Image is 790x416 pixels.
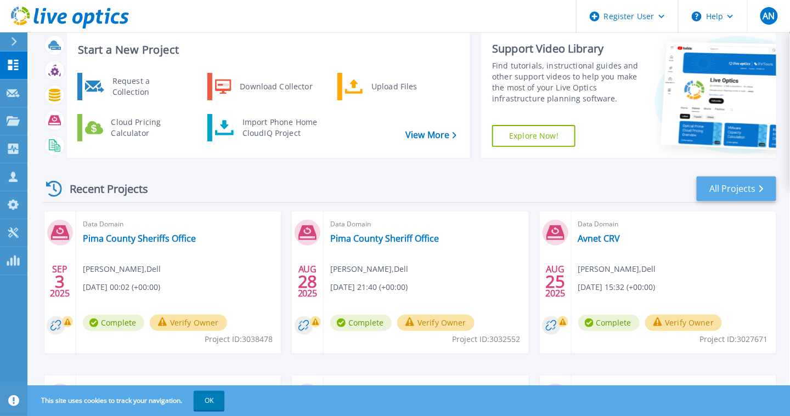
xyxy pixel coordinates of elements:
[578,218,770,230] span: Data Domain
[298,277,318,286] span: 28
[697,176,776,201] a: All Projects
[578,263,656,275] span: [PERSON_NAME] , Dell
[83,233,196,244] a: Pima County Sheriffs Office
[492,125,575,147] a: Explore Now!
[545,261,566,301] div: AUG 2025
[83,263,161,275] span: [PERSON_NAME] , Dell
[42,175,163,202] div: Recent Projects
[578,233,620,244] a: Avnet CRV
[330,382,522,394] span: Data Domain
[492,42,640,56] div: Support Video Library
[49,261,70,301] div: SEP 2025
[700,333,768,345] span: Project ID: 3027671
[330,315,392,331] span: Complete
[205,333,273,345] span: Project ID: 3038478
[330,263,408,275] span: [PERSON_NAME] , Dell
[492,60,640,104] div: Find tutorials, instructional guides and other support videos to help you make the most of your L...
[83,382,274,394] span: Data Domain
[30,391,224,411] span: This site uses cookies to track your navigation.
[578,281,656,293] span: [DATE] 15:32 (+00:00)
[107,76,187,98] div: Request a Collection
[453,333,521,345] span: Project ID: 3032552
[77,114,190,141] a: Cloud Pricing Calculator
[330,233,439,244] a: Pima County Sheriff Office
[405,130,456,140] a: View More
[78,44,456,56] h3: Start a New Project
[545,277,565,286] span: 25
[763,12,775,20] span: AN
[330,218,522,230] span: Data Domain
[207,73,320,100] a: Download Collector
[83,218,274,230] span: Data Domain
[397,315,475,331] button: Verify Owner
[330,281,408,293] span: [DATE] 21:40 (+00:00)
[645,315,723,331] button: Verify Owner
[578,315,640,331] span: Complete
[234,76,317,98] div: Download Collector
[237,117,323,139] div: Import Phone Home CloudIQ Project
[83,281,160,293] span: [DATE] 00:02 (+00:00)
[366,76,447,98] div: Upload Files
[150,315,227,331] button: Verify Owner
[337,73,450,100] a: Upload Files
[106,117,187,139] div: Cloud Pricing Calculator
[77,73,190,100] a: Request a Collection
[194,391,224,411] button: OK
[297,261,318,301] div: AUG 2025
[578,382,770,394] span: Data Domain
[83,315,144,331] span: Complete
[55,277,65,286] span: 3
